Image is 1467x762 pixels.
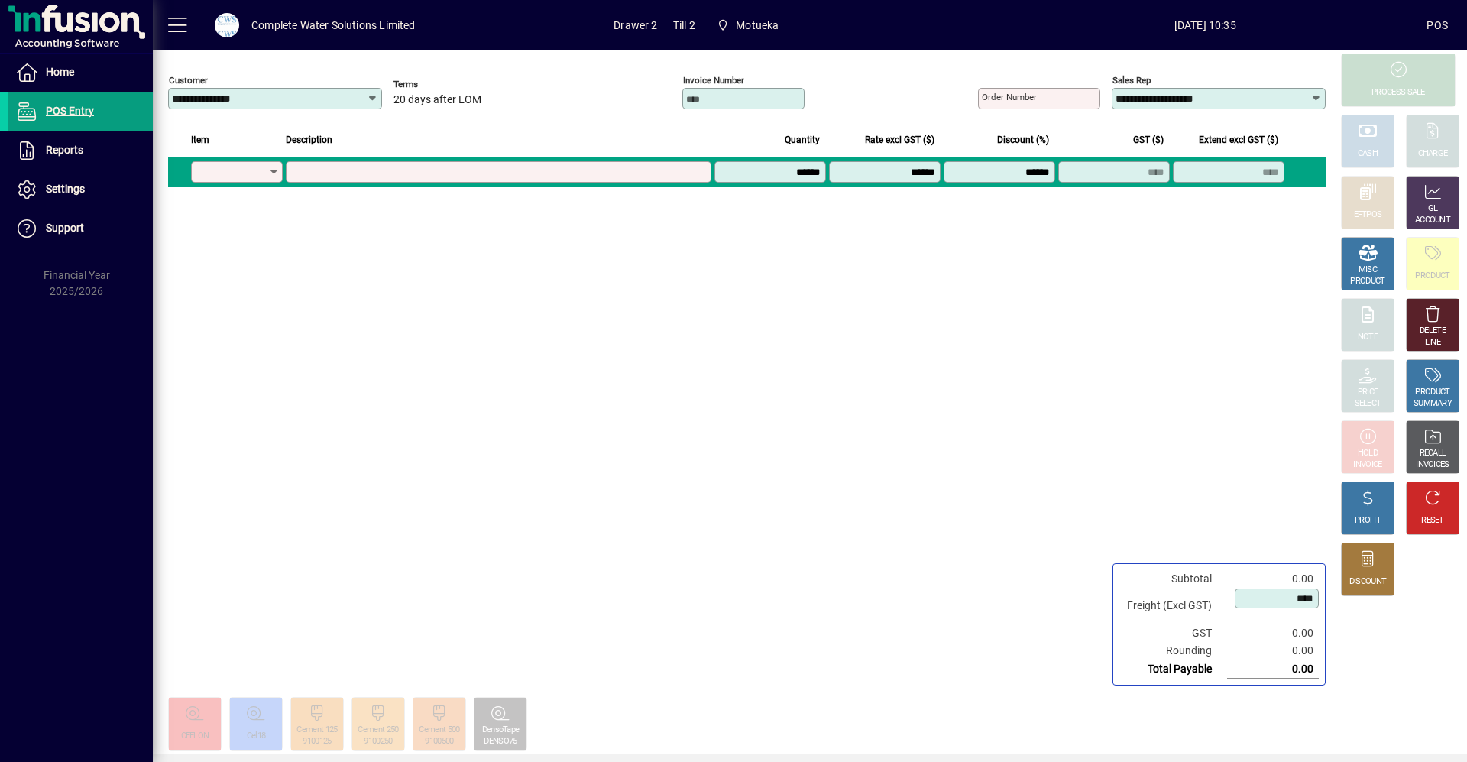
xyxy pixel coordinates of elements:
span: [DATE] 10:35 [983,13,1427,37]
mat-label: Sales rep [1112,75,1151,86]
td: Rounding [1119,642,1227,660]
td: Freight (Excl GST) [1119,588,1227,624]
span: POS Entry [46,105,94,117]
div: MISC [1359,264,1377,276]
div: ACCOUNT [1415,215,1450,226]
a: Home [8,54,153,92]
div: CEELON [181,731,209,742]
div: DISCOUNT [1349,576,1386,588]
mat-label: Invoice number [683,75,744,86]
div: DensoTape [482,725,520,736]
span: Description [286,131,332,148]
span: Item [191,131,209,148]
span: Motueka [736,13,779,37]
div: NOTE [1358,332,1378,343]
div: 9100250 [364,736,392,747]
span: Quantity [785,131,820,148]
div: DENSO75 [484,736,517,747]
div: POS [1427,13,1448,37]
div: LINE [1425,337,1440,349]
a: Reports [8,131,153,170]
div: PROCESS SALE [1371,87,1425,99]
div: PRODUCT [1415,387,1449,398]
div: PRICE [1358,387,1378,398]
div: SELECT [1355,398,1381,410]
div: INVOICES [1416,459,1449,471]
a: Settings [8,170,153,209]
button: Profile [202,11,251,39]
div: INVOICE [1353,459,1381,471]
mat-label: Order number [982,92,1037,102]
div: DELETE [1420,326,1446,337]
div: Cement 250 [358,725,398,736]
div: Cement 500 [419,725,459,736]
div: 9100500 [425,736,453,747]
div: Cement 125 [296,725,337,736]
td: Subtotal [1119,570,1227,588]
div: HOLD [1358,448,1378,459]
span: 20 days after EOM [393,94,481,106]
div: CHARGE [1418,148,1448,160]
span: Extend excl GST ($) [1199,131,1278,148]
span: Till 2 [673,13,695,37]
td: Total Payable [1119,660,1227,679]
td: GST [1119,624,1227,642]
div: Complete Water Solutions Limited [251,13,416,37]
span: GST ($) [1133,131,1164,148]
span: Discount (%) [997,131,1049,148]
td: 0.00 [1227,624,1319,642]
div: SUMMARY [1414,398,1452,410]
div: PROFIT [1355,515,1381,527]
span: Rate excl GST ($) [865,131,934,148]
div: RECALL [1420,448,1446,459]
div: CASH [1358,148,1378,160]
div: PRODUCT [1415,271,1449,282]
span: Drawer 2 [614,13,657,37]
div: Cel18 [247,731,266,742]
a: Support [8,209,153,248]
span: Home [46,66,74,78]
span: Support [46,222,84,234]
mat-label: Customer [169,75,208,86]
div: RESET [1421,515,1444,527]
div: EFTPOS [1354,209,1382,221]
td: 0.00 [1227,660,1319,679]
td: 0.00 [1227,642,1319,660]
span: Settings [46,183,85,195]
span: Reports [46,144,83,156]
div: GL [1428,203,1438,215]
td: 0.00 [1227,570,1319,588]
span: Terms [393,79,485,89]
span: Motueka [711,11,785,39]
div: PRODUCT [1350,276,1384,287]
div: 9100125 [303,736,331,747]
